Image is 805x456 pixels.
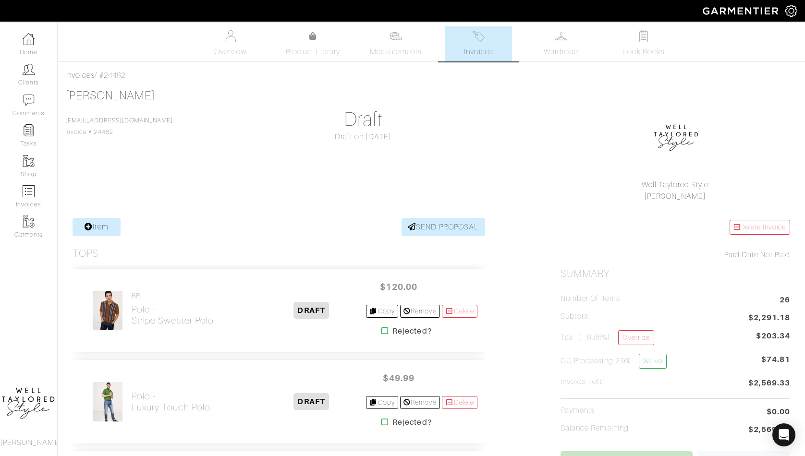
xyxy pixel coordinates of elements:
[698,2,785,19] img: garmentier-logo-header-white-b43fb05a5012e4ada735d5af1a66efaba907eab6374d6393d1fbf88cb4ef424d.png
[214,46,246,58] span: Overview
[639,354,667,369] a: Waive
[780,294,790,307] span: 26
[92,290,123,331] img: QDDCmSP2b4ewNeoKvdaWPzJ2
[293,302,329,319] span: DRAFT
[370,368,427,388] span: $49.99
[92,382,123,422] img: rUkDxhmnpahEnipp9Cq7GLs6
[561,424,629,433] h5: Balance Remaining
[362,26,430,61] a: Measurements
[442,396,477,409] a: Delete
[724,251,760,259] span: Paid Date:
[561,312,590,321] h5: Subtotal
[610,26,677,61] a: Look Books
[65,117,173,135] span: Invoice # 24482
[132,292,214,300] h4: BR
[73,248,98,260] h3: Tops
[65,117,173,124] a: [EMAIL_ADDRESS][DOMAIN_NAME]
[65,89,155,102] a: [PERSON_NAME]
[286,46,340,58] span: Product Library
[544,46,578,58] span: Wardrobe
[445,26,512,61] a: Invoices
[561,330,654,345] h5: Tax ( : 8.88%)
[400,396,440,409] a: Remove
[366,396,398,409] a: Copy
[248,131,478,143] div: Draft on [DATE]
[23,216,35,228] img: garments-icon-b7da505a4dc4fd61783c78ac3ca0ef83fa9d6f193b1c9dc38574b1d14d53ca28.png
[785,5,797,17] img: gear-icon-white-bd11855cb880d31180b6d7d6211b90ccbf57a29d726f0c71d8c61bd08dd39cc2.png
[442,305,477,318] a: Delete
[197,26,264,61] a: Overview
[638,30,650,42] img: todo-9ac3debb85659649dc8f770b8b6100bb5dab4b48dedcbae339e5042a72dfd3cc.svg
[23,185,35,197] img: orders-icon-0abe47150d42831381b5fb84f609e132dff9fe21cb692f30cb5eec754e2cba89.png
[644,192,707,201] a: [PERSON_NAME]
[756,330,790,342] span: $203.34
[132,304,214,326] h2: Polo - Stripe Sweater Polo
[65,71,95,80] a: Invoices
[761,354,790,372] span: $74.81
[561,294,620,303] h5: Number of Items
[23,33,35,45] img: dashboard-icon-dbcd8f5a0b271acd01030246c82b418ddd0df26cd7fceb0bd07c9910d44c42f6.png
[561,354,667,369] h5: CC Processing 2.9%
[400,305,440,318] a: Remove
[224,30,236,42] img: basicinfo-40fd8af6dae0f16599ec9e87c0ef1c0a1fdea2edbe929e3d69a839185d80c458.svg
[132,391,210,413] h2: Polo - Luxury Touch Polo
[280,31,347,58] a: Product Library
[390,30,402,42] img: measurements-466bbee1fd09ba9460f595b01e5d73f9e2bff037440d3c8f018324cb6cdf7a4a.svg
[370,46,422,58] span: Measurements
[561,249,790,261] div: Not Paid
[293,393,329,410] span: DRAFT
[248,108,478,131] h1: Draft
[392,417,431,428] strong: Rejected?
[132,292,214,326] a: BR Polo -Stripe Sweater Polo
[748,377,790,390] span: $2,569.33
[23,94,35,106] img: comment-icon-a0a6a9ef722e966f86d9cbdc48e553b5cf19dbc54f86b18d962a5391bc8f6eb6.png
[772,423,795,446] div: Open Intercom Messenger
[652,112,700,160] img: 1593278135251.png.png
[132,391,210,413] a: Polo -Luxury Touch Polo
[561,268,790,280] h2: Summary
[473,30,485,42] img: orders-27d20c2124de7fd6de4e0e44c1d41de31381a507db9b33961299e4e07d508b8c.svg
[65,70,797,81] div: / #24482
[370,276,427,297] span: $120.00
[366,305,398,318] a: Copy
[23,63,35,75] img: clients-icon-6bae9207a08558b7cb47a8932f037763ab4055f8c8b6bfacd5dc20c3e0201464.png
[555,30,567,42] img: wardrobe-487a4870c1b7c33e795ec22d11cfc2ed9d08956e64fb3008fe2437562e282088.svg
[561,406,595,415] h5: Payments
[23,124,35,136] img: reminder-icon-8004d30b9f0a5d33ae49ab947aed9ed385cf756f9e5892f1edd6e32f2345188e.png
[402,218,485,236] a: SEND PROPOSAL
[767,406,790,418] span: $0.00
[642,180,709,189] a: Well Taylored Style
[618,330,654,345] a: Override
[561,377,606,386] h5: Invoice Total
[748,424,790,437] span: $2,569.33
[392,325,431,337] strong: Rejected?
[73,218,121,236] a: Item
[464,46,493,58] span: Invoices
[748,312,790,325] span: $2,291.18
[622,46,665,58] span: Look Books
[730,220,790,235] a: Delete Invoice
[527,26,595,61] a: Wardrobe
[23,155,35,167] img: garments-icon-b7da505a4dc4fd61783c78ac3ca0ef83fa9d6f193b1c9dc38574b1d14d53ca28.png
